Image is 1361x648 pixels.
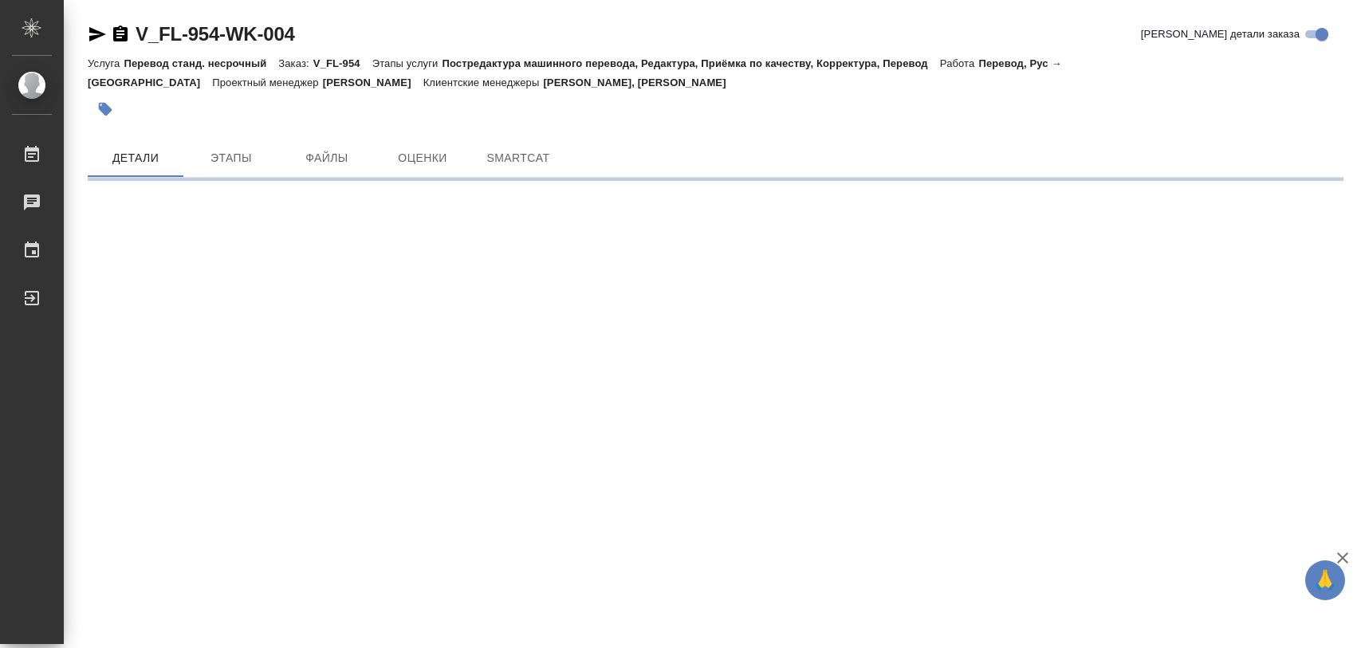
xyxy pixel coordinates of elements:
[372,57,443,69] p: Этапы услуги
[1141,26,1300,42] span: [PERSON_NAME] детали заказа
[193,148,269,168] span: Этапы
[88,25,107,44] button: Скопировать ссылку для ЯМессенджера
[136,23,295,45] a: V_FL-954-WK-004
[88,92,123,127] button: Добавить тэг
[442,57,939,69] p: Постредактура машинного перевода, Редактура, Приёмка по качеству, Корректура, Перевод
[313,57,372,69] p: V_FL-954
[423,77,544,88] p: Клиентские менеджеры
[124,57,278,69] p: Перевод станд. несрочный
[480,148,557,168] span: SmartCat
[940,57,979,69] p: Работа
[212,77,322,88] p: Проектный менеджер
[289,148,365,168] span: Файлы
[323,77,423,88] p: [PERSON_NAME]
[1305,560,1345,600] button: 🙏
[278,57,313,69] p: Заказ:
[384,148,461,168] span: Оценки
[97,148,174,168] span: Детали
[88,57,124,69] p: Услуга
[111,25,130,44] button: Скопировать ссылку
[1312,564,1339,597] span: 🙏
[543,77,738,88] p: [PERSON_NAME], [PERSON_NAME]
